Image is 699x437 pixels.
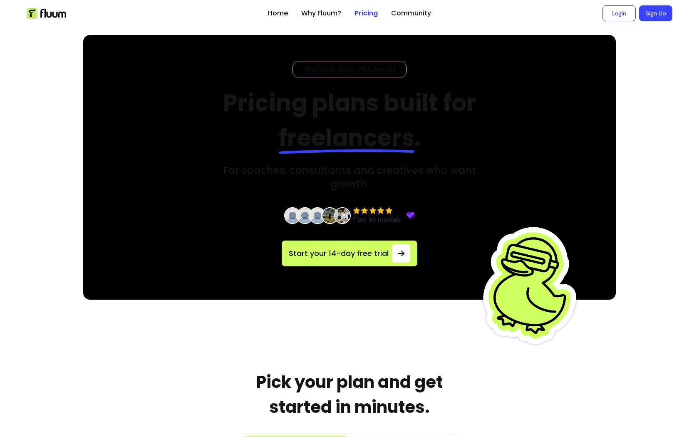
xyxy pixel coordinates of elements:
[268,8,288,18] a: Home
[602,5,636,21] a: Login
[289,248,389,259] span: Start your 14-day free trial
[209,86,491,156] h2: Pricing plans built for .
[639,5,672,21] a: Sign Up
[279,122,414,154] span: freelancers
[481,212,585,358] img: Fluum Duck sticker
[301,8,341,18] a: Why Fluum?
[285,266,417,273] p: Cancel anytime
[27,8,66,19] img: Fluum Logo
[391,8,431,18] a: Community
[282,241,417,266] a: Start your 14-day free trial
[209,164,491,191] h3: For coaches, consultants and creatives who want growth.
[354,8,378,18] a: Pricing
[300,65,399,74] span: Trusted by 3000+ freelancers
[233,370,466,420] h1: Pick your plan and get started in minutes.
